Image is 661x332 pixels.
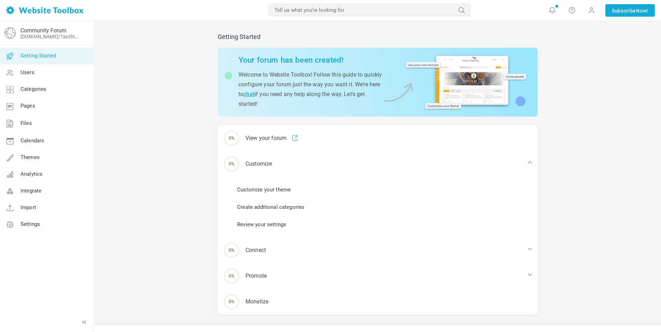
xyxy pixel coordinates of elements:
p: Welcome to Website Toolbox! Follow this guide to quickly configure your forum just the way you wa... [239,70,382,109]
span: Pages [21,103,35,109]
a: 0% View your forum [218,125,538,151]
span: 0% [224,131,239,146]
span: Settings [21,221,40,227]
span: Analytics [21,171,42,177]
a: chat [243,91,255,97]
span: 0% [224,268,239,284]
input: Tell us what you're looking for [269,4,470,16]
span: Themes [21,154,40,160]
h2: Getting Started [218,33,538,41]
a: 0% Monetize [218,289,538,315]
span: 0% [224,156,239,172]
div: Customize [218,151,538,177]
a: Create additional categories [237,203,304,211]
a: Customize your theme [237,186,291,193]
span: 0% [224,243,239,258]
span: Getting Started [21,53,56,59]
a: [DOMAIN_NAME]/?authtoken=c6f03806954d7622817626b093e9284d&rememberMe=1 [21,34,81,39]
a: Community Forum [21,27,66,34]
a: Review your settings [237,221,286,228]
span: Users [21,69,34,76]
div: Monetize [218,289,538,315]
span: Files [21,120,32,126]
img: globe-icon.png [5,27,16,39]
span: Calendars [21,137,44,144]
div: Connect [218,237,538,263]
div: View your forum [218,125,538,151]
span: 0% [224,294,239,309]
div: Promote [218,263,538,289]
h2: Your forum has been created! [239,55,382,65]
span: Integrate [21,188,41,194]
span: Import [21,204,36,211]
span: Categories [21,86,47,92]
a: SubscribeNow! [605,4,655,17]
span: Now! [636,7,648,15]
